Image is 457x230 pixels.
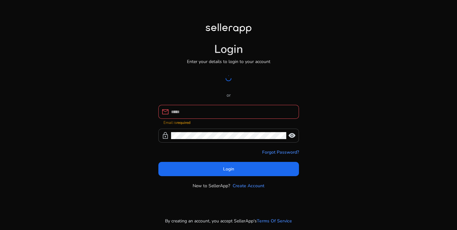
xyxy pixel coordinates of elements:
[223,166,234,172] span: Login
[158,162,299,176] button: Login
[162,132,169,139] span: lock
[214,42,243,56] h1: Login
[187,58,270,65] p: Enter your details to login to your account
[193,182,230,189] p: New to SellerApp?
[288,132,296,139] span: visibility
[262,149,299,156] a: Forgot Password?
[176,120,190,125] strong: required
[257,218,292,224] a: Terms Of Service
[163,119,294,125] mat-error: Email is
[158,92,299,99] p: or
[162,108,169,116] span: mail
[233,182,264,189] a: Create Account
